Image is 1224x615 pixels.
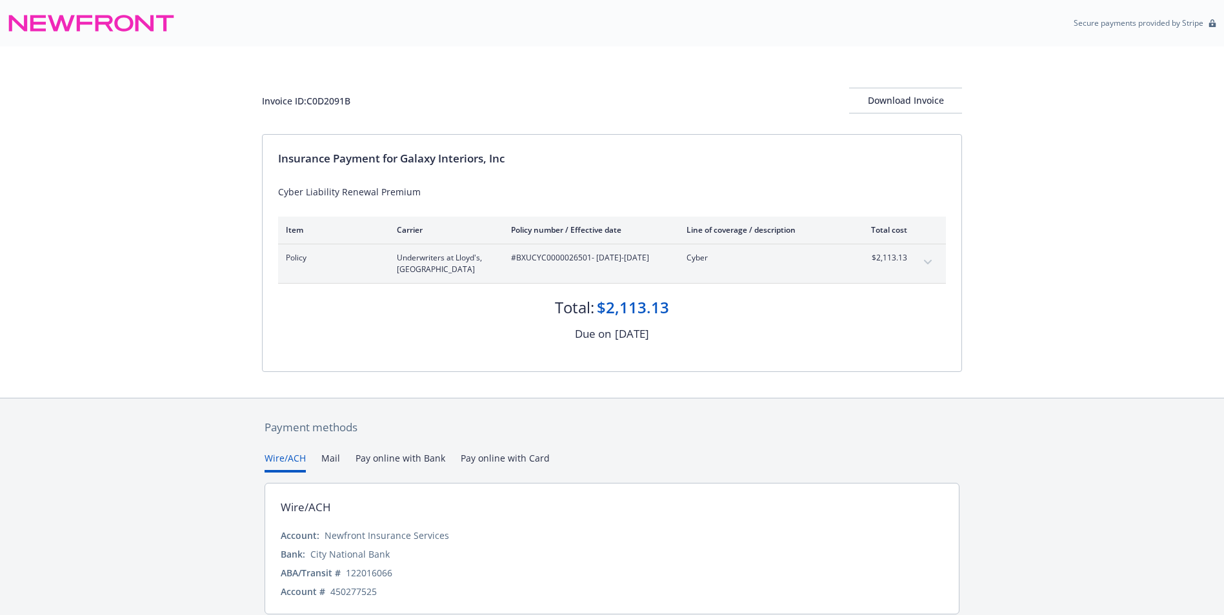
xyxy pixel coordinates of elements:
[511,224,666,235] div: Policy number / Effective date
[310,547,390,561] div: City National Bank
[321,451,340,473] button: Mail
[265,451,306,473] button: Wire/ACH
[555,297,594,318] div: Total:
[687,252,838,264] span: Cyber
[511,252,666,264] span: #BXUCYC0000026501 - [DATE]-[DATE]
[461,451,550,473] button: Pay online with Card
[286,252,376,264] span: Policy
[281,566,341,580] div: ABA/Transit #
[397,252,490,275] span: Underwriters at Lloyd's, [GEOGRAPHIC_DATA]
[281,547,305,561] div: Bank:
[575,326,611,342] div: Due on
[278,244,946,283] div: PolicyUnderwriters at Lloyd's, [GEOGRAPHIC_DATA]#BXUCYC0000026501- [DATE]-[DATE]Cyber$2,113.13exp...
[1074,17,1203,28] p: Secure payments provided by Stripe
[597,297,669,318] div: $2,113.13
[397,224,490,235] div: Carrier
[849,88,962,113] button: Download Invoice
[859,252,907,264] span: $2,113.13
[265,419,959,436] div: Payment methods
[262,94,350,108] div: Invoice ID: C0D2091B
[325,529,449,542] div: Newfront Insurance Services
[281,499,331,516] div: Wire/ACH
[278,150,946,167] div: Insurance Payment for Galaxy Interiors, Inc
[330,585,377,598] div: 450277525
[281,585,325,598] div: Account #
[346,566,392,580] div: 122016066
[615,326,649,342] div: [DATE]
[286,224,376,235] div: Item
[278,185,946,199] div: Cyber Liability Renewal Premium
[356,451,445,473] button: Pay online with Bank
[859,224,907,235] div: Total cost
[918,252,938,273] button: expand content
[687,224,838,235] div: Line of coverage / description
[849,88,962,113] div: Download Invoice
[281,529,319,542] div: Account:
